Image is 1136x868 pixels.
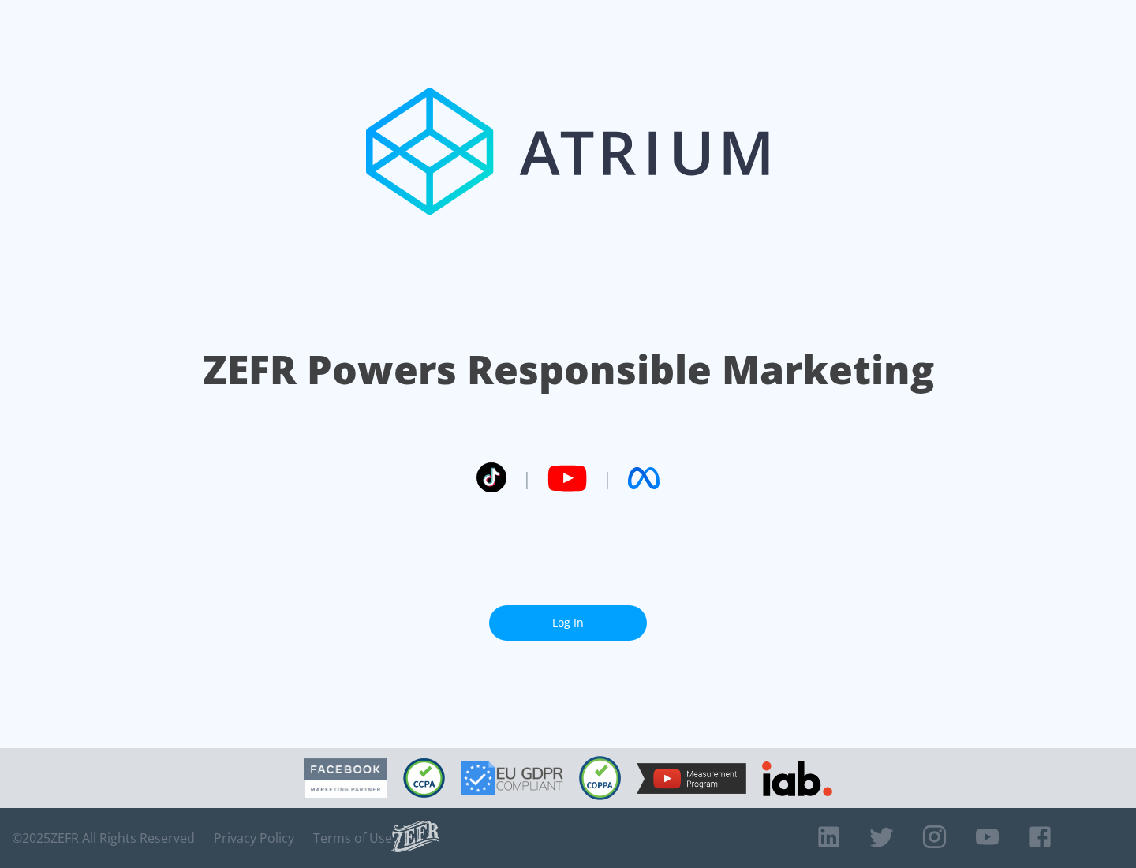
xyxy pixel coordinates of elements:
img: IAB [762,761,832,796]
a: Privacy Policy [214,830,294,846]
img: GDPR Compliant [461,761,563,795]
img: YouTube Measurement Program [637,763,746,794]
span: | [603,466,612,490]
a: Terms of Use [313,830,392,846]
span: | [522,466,532,490]
span: © 2025 ZEFR All Rights Reserved [12,830,195,846]
img: Facebook Marketing Partner [304,758,387,799]
a: Log In [489,605,647,641]
img: COPPA Compliant [579,756,621,800]
img: CCPA Compliant [403,758,445,798]
h1: ZEFR Powers Responsible Marketing [203,342,934,397]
